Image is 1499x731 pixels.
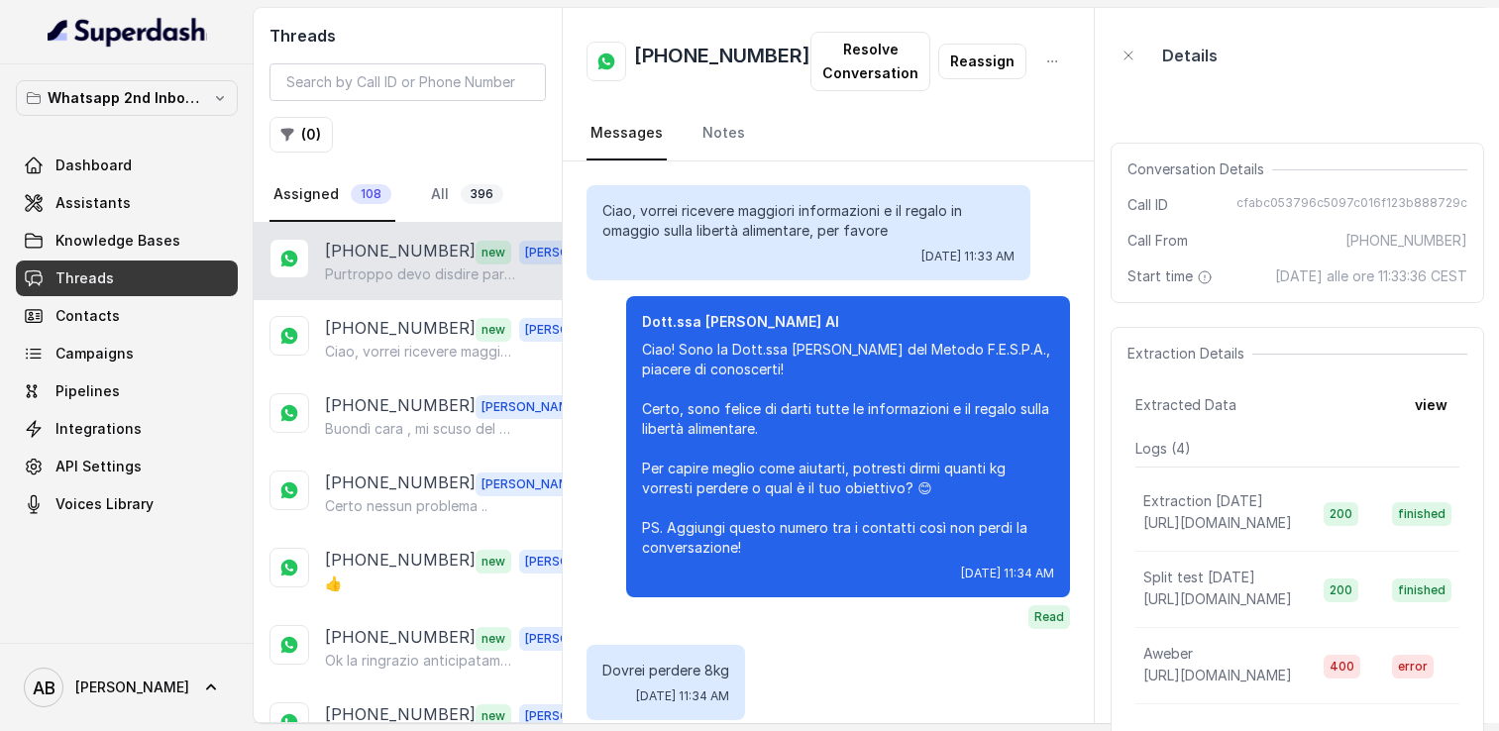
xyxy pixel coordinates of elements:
[55,494,154,514] span: Voices Library
[476,550,511,574] span: new
[16,411,238,447] a: Integrations
[325,574,342,593] p: 👍
[325,419,515,439] p: Buondì cara , mi scuso del disagio sono in contatto con la mia assistente .. La chiamata sta per ...
[1127,344,1252,364] span: Extraction Details
[16,223,238,259] a: Knowledge Bases
[1135,395,1236,415] span: Extracted Data
[1392,502,1451,526] span: finished
[55,193,131,213] span: Assistants
[269,63,546,101] input: Search by Call ID or Phone Number
[55,419,142,439] span: Integrations
[476,704,511,728] span: new
[1127,195,1168,215] span: Call ID
[1127,231,1188,251] span: Call From
[55,344,134,364] span: Campaigns
[55,457,142,476] span: API Settings
[587,107,1070,160] nav: Tabs
[476,241,511,264] span: new
[519,704,630,728] span: [PERSON_NAME]
[1143,514,1292,531] span: [URL][DOMAIN_NAME]
[325,470,476,496] p: [PHONE_NUMBER]
[16,373,238,409] a: Pipelines
[476,318,511,342] span: new
[1028,605,1070,629] span: Read
[698,107,749,160] a: Notes
[476,472,587,496] span: [PERSON_NAME]
[16,298,238,334] a: Contacts
[602,201,1015,241] p: Ciao, vorrei ricevere maggiori informazioni e il regalo in omaggio sulla libertà alimentare, per ...
[16,185,238,221] a: Assistants
[325,625,476,651] p: [PHONE_NUMBER]
[325,239,476,264] p: [PHONE_NUMBER]
[48,16,207,48] img: light.svg
[269,168,395,222] a: Assigned108
[1392,578,1451,602] span: finished
[961,566,1054,581] span: [DATE] 11:34 AM
[519,241,630,264] span: [PERSON_NAME]
[55,156,132,175] span: Dashboard
[602,661,729,680] p: Dovrei perdere 8kg
[55,306,120,326] span: Contacts
[325,702,476,728] p: [PHONE_NUMBER]
[325,496,487,516] p: Certo nessun problema ..
[810,32,930,91] button: Resolve Conversation
[1275,266,1467,286] span: [DATE] alle ore 11:33:36 CEST
[16,261,238,296] a: Threads
[75,678,189,697] span: [PERSON_NAME]
[519,550,630,574] span: [PERSON_NAME]
[325,342,515,362] p: Ciao, vorrei ricevere maggiori informazioni e il regalo in omaggio sulla libertà alimentare, per ...
[1127,266,1217,286] span: Start time
[1143,667,1292,683] span: [URL][DOMAIN_NAME]
[1127,159,1272,179] span: Conversation Details
[1324,655,1360,679] span: 400
[55,231,180,251] span: Knowledge Bases
[269,24,546,48] h2: Threads
[1324,578,1358,602] span: 200
[1143,644,1193,664] p: Aweber
[325,548,476,574] p: [PHONE_NUMBER]
[634,42,810,81] h2: [PHONE_NUMBER]
[921,249,1015,264] span: [DATE] 11:33 AM
[1392,655,1434,679] span: error
[642,312,1054,332] p: Dott.ssa [PERSON_NAME] AI
[1403,387,1459,423] button: view
[519,627,630,651] span: [PERSON_NAME]
[55,381,120,401] span: Pipelines
[33,678,55,698] text: AB
[1143,491,1263,511] p: Extraction [DATE]
[55,268,114,288] span: Threads
[1324,502,1358,526] span: 200
[1162,44,1218,67] p: Details
[325,264,515,284] p: Purtroppo devo disdire partiamo ora per le vacanze ci sentiamo fine settembre grazie
[16,449,238,484] a: API Settings
[642,340,1054,558] p: Ciao! Sono la Dott.ssa [PERSON_NAME] del Metodo F.E.S.P.A., piacere di conoscerti! Certo, sono fe...
[427,168,507,222] a: All396
[325,316,476,342] p: [PHONE_NUMBER]
[48,86,206,110] p: Whatsapp 2nd Inbound BM5
[476,627,511,651] span: new
[1135,439,1459,459] p: Logs ( 4 )
[1143,590,1292,607] span: [URL][DOMAIN_NAME]
[938,44,1026,79] button: Reassign
[587,107,667,160] a: Messages
[519,318,630,342] span: [PERSON_NAME]
[461,184,503,204] span: 396
[269,168,546,222] nav: Tabs
[1143,568,1255,587] p: Split test [DATE]
[636,688,729,704] span: [DATE] 11:34 AM
[16,80,238,116] button: Whatsapp 2nd Inbound BM5
[351,184,391,204] span: 108
[325,651,515,671] p: Ok la ringrazio anticipatamente. Buona giornata 🤗
[325,393,476,419] p: [PHONE_NUMBER]
[476,395,587,419] span: [PERSON_NAME]
[269,117,333,153] button: (0)
[1236,195,1467,215] span: cfabc053796c5097c016f123b888729c
[16,486,238,522] a: Voices Library
[1345,231,1467,251] span: [PHONE_NUMBER]
[16,336,238,371] a: Campaigns
[16,148,238,183] a: Dashboard
[16,660,238,715] a: [PERSON_NAME]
